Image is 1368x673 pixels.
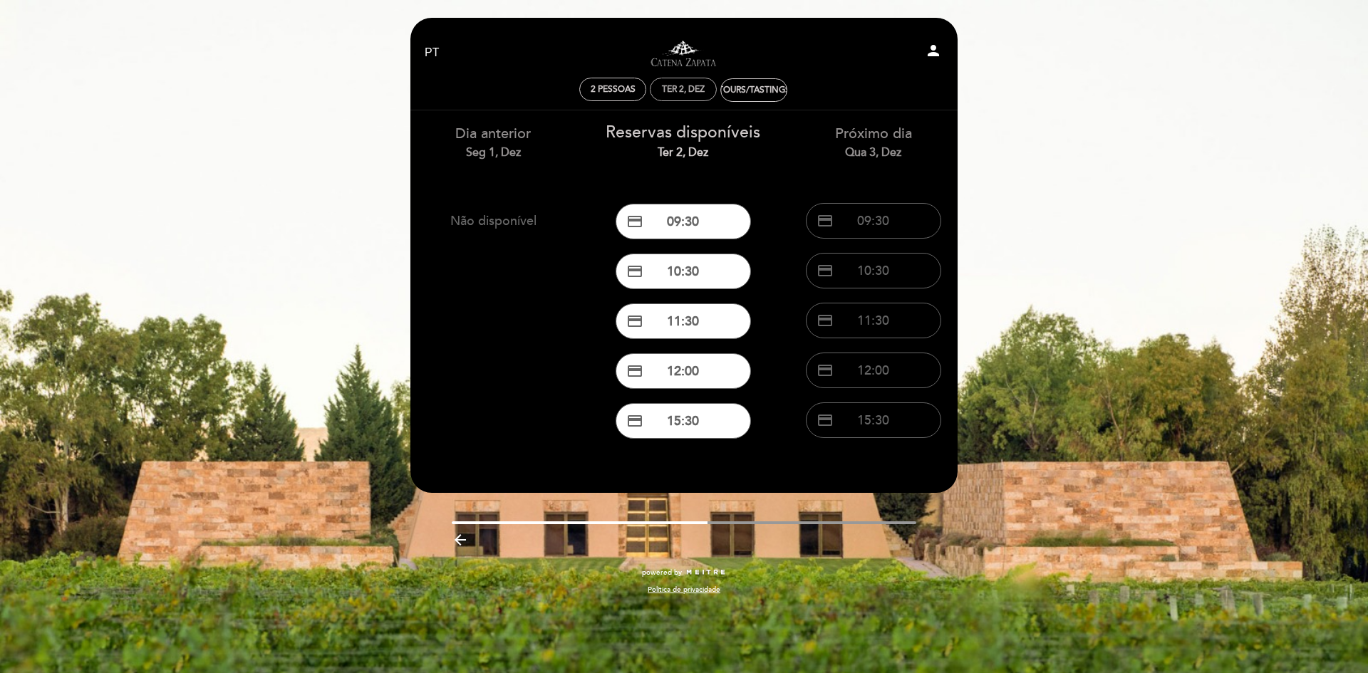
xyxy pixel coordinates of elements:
i: person [925,42,942,59]
div: Dia anterior [409,124,578,160]
span: credit_card [817,262,834,279]
span: credit_card [817,412,834,429]
div: Ter 2, dez [662,84,705,95]
a: powered by [642,568,726,578]
button: credit_card 11:30 [806,303,941,338]
span: powered by [642,568,682,578]
i: arrow_backward [452,531,469,548]
span: credit_card [626,412,643,429]
button: credit_card 12:00 [806,353,941,388]
div: Qua 3, dez [789,145,958,161]
span: credit_card [626,313,643,330]
button: credit_card 15:30 [806,402,941,438]
button: credit_card 11:30 [616,303,751,339]
button: credit_card 12:00 [616,353,751,389]
button: Não disponível [425,203,561,239]
span: credit_card [626,263,643,280]
div: Seg 1, dez [409,145,578,161]
button: person [925,42,942,64]
span: credit_card [817,212,834,229]
div: Ter 2, dez [599,145,768,161]
div: Tours/Tastings [718,85,790,95]
a: Política de privacidade [648,585,720,595]
span: credit_card [626,213,643,230]
button: credit_card 10:30 [616,254,751,289]
div: Próximo dia [789,124,958,160]
button: credit_card 15:30 [616,403,751,439]
span: 2 pessoas [591,84,636,95]
a: Visitas y degustaciones en La Pirámide [594,33,772,73]
div: Reservas disponíveis [599,121,768,161]
button: credit_card 09:30 [806,203,941,239]
button: credit_card 09:30 [616,204,751,239]
button: credit_card 10:30 [806,253,941,288]
span: credit_card [817,312,834,329]
img: MEITRE [685,569,726,576]
span: credit_card [817,362,834,379]
span: credit_card [626,362,643,380]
